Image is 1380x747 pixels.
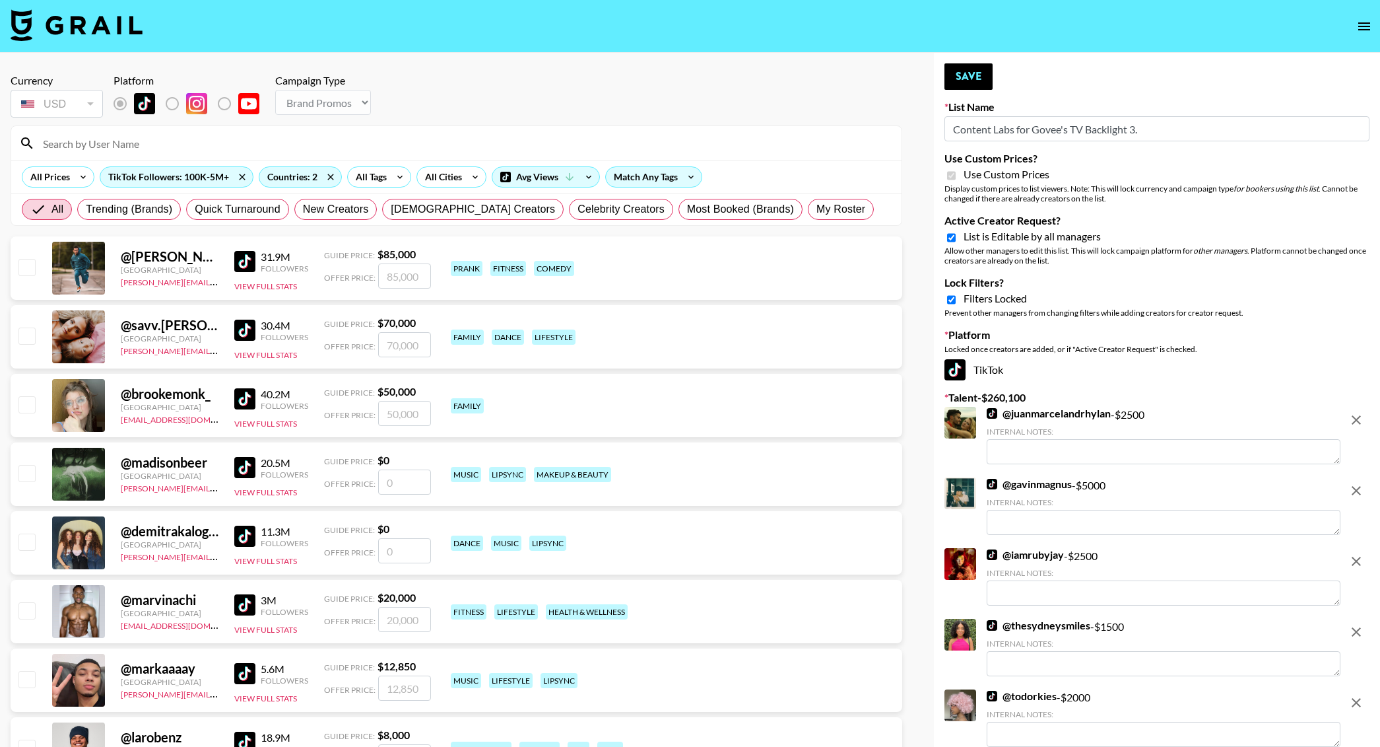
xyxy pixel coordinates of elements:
[378,264,431,289] input: 85,000
[100,167,253,187] div: TikTok Followers: 100K-5M+
[186,93,207,114] img: Instagram
[378,385,416,398] strong: $ 50,000
[234,419,297,429] button: View Full Stats
[987,639,1340,649] div: Internal Notes:
[1351,13,1377,40] button: open drawer
[121,523,218,540] div: @ demitrakalogeras
[987,478,1072,491] a: @gavinmagnus
[324,731,375,741] span: Guide Price:
[577,201,665,217] span: Celebrity Creators
[234,526,255,547] img: TikTok
[944,344,1369,354] div: Locked once creators are added, or if "Active Creator Request" is checked.
[121,248,218,265] div: @ [PERSON_NAME].[PERSON_NAME]
[1193,246,1247,256] em: other managers
[987,427,1340,437] div: Internal Notes:
[534,467,611,482] div: makeup & beauty
[261,250,308,264] div: 31.9M
[378,676,431,701] input: 12,850
[35,133,894,154] input: Search by User Name
[324,616,376,626] span: Offer Price:
[261,731,308,744] div: 18.9M
[303,201,369,217] span: New Creators
[261,525,308,538] div: 11.3M
[261,319,308,332] div: 30.4M
[324,479,376,489] span: Offer Price:
[324,273,376,283] span: Offer Price:
[234,663,255,684] img: TikTok
[121,412,253,425] a: [EMAIL_ADDRESS][DOMAIN_NAME]
[391,201,555,217] span: [DEMOGRAPHIC_DATA] Creators
[378,401,431,426] input: 50,000
[261,594,308,607] div: 3M
[11,9,143,41] img: Grail Talent
[987,619,1340,676] div: - $ 1500
[451,398,484,413] div: family
[944,100,1369,114] label: List Name
[121,317,218,334] div: @ savv.[PERSON_NAME]
[987,690,1057,703] a: @todorkies
[121,608,218,618] div: [GEOGRAPHIC_DATA]
[238,93,259,114] img: YouTube
[987,478,1340,535] div: - $ 5000
[378,660,416,672] strong: $ 12,850
[534,261,574,276] div: comedy
[121,660,218,677] div: @ markaaaay
[944,308,1369,318] div: Prevent other managers from changing filters while adding creators for creator request.
[1343,478,1369,504] button: remove
[451,536,483,551] div: dance
[11,74,103,87] div: Currency
[121,592,218,608] div: @ marvinachi
[987,479,997,489] img: TikTok
[324,685,376,695] span: Offer Price:
[944,184,1369,203] div: Display custom prices to list viewers. Note: This will lock currency and campaign type . Cannot b...
[275,74,371,87] div: Campaign Type
[121,687,316,699] a: [PERSON_NAME][EMAIL_ADDRESS][DOMAIN_NAME]
[944,328,1369,341] label: Platform
[234,457,255,478] img: TikTok
[324,594,375,604] span: Guide Price:
[324,341,376,351] span: Offer Price:
[378,248,416,260] strong: $ 85,000
[987,407,1340,464] div: - $ 2500
[114,74,270,87] div: Platform
[492,330,524,345] div: dance
[324,456,375,466] span: Guide Price:
[816,201,865,217] span: My Roster
[987,548,1064,561] a: @iamrubyjay
[606,167,702,187] div: Match Any Tags
[121,481,316,493] a: [PERSON_NAME][EMAIL_ADDRESS][DOMAIN_NAME]
[324,662,375,672] span: Guide Price:
[944,276,1369,289] label: Lock Filters?
[121,265,218,275] div: [GEOGRAPHIC_DATA]
[378,522,389,535] strong: $ 0
[261,264,308,273] div: Followers
[987,568,1340,578] div: Internal Notes:
[987,497,1340,507] div: Internal Notes:
[324,250,375,260] span: Guide Price:
[121,677,218,687] div: [GEOGRAPHIC_DATA]
[121,343,316,356] a: [PERSON_NAME][EMAIL_ADDRESS][DOMAIN_NAME]
[51,201,63,217] span: All
[1343,548,1369,575] button: remove
[687,201,794,217] span: Most Booked (Brands)
[451,261,482,276] div: prank
[86,201,172,217] span: Trending (Brands)
[489,673,533,688] div: lifestyle
[261,607,308,617] div: Followers
[234,281,297,291] button: View Full Stats
[1233,184,1319,194] em: for bookers using this list
[987,620,997,631] img: TikTok
[261,662,308,676] div: 5.6M
[987,407,1111,420] a: @juanmarcelandrhylan
[234,625,297,635] button: View Full Stats
[348,167,389,187] div: All Tags
[489,467,526,482] div: lipsync
[121,550,316,562] a: [PERSON_NAME][EMAIL_ADDRESS][DOMAIN_NAME]
[987,548,1340,606] div: - $ 2500
[261,538,308,548] div: Followers
[324,525,375,535] span: Guide Price:
[121,275,316,287] a: [PERSON_NAME][EMAIL_ADDRESS][DOMAIN_NAME]
[944,214,1369,227] label: Active Creator Request?
[490,261,526,276] div: fitness
[964,168,1049,181] span: Use Custom Prices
